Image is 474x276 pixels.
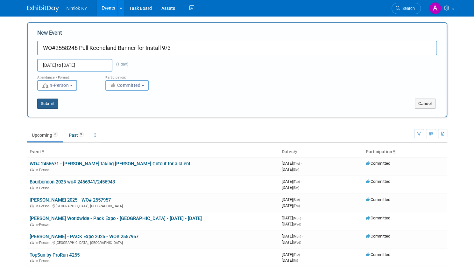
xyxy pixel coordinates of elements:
a: Search [392,3,421,14]
span: [DATE] [282,234,303,238]
th: Dates [279,147,363,157]
span: Committed [366,252,390,257]
button: Cancel [415,99,435,109]
span: Nimlok KY [67,6,87,11]
button: In-Person [37,80,77,91]
a: Bourboncon 2025 wo# 2456941/2456943 [30,179,115,185]
span: (Sat) [293,186,299,190]
span: In-Person [35,168,52,172]
a: Sort by Event Name [41,149,44,154]
span: (Wed) [293,241,301,244]
span: Committed [366,216,390,220]
span: [DATE] [282,167,299,172]
span: (Sun) [293,198,300,202]
span: (Tue) [293,180,300,183]
span: In-Person [35,186,52,190]
span: [DATE] [282,258,298,263]
a: Past9 [64,129,88,141]
span: - [301,179,302,184]
span: - [301,161,302,166]
th: Event [27,147,279,157]
span: [DATE] [282,197,302,202]
a: [PERSON_NAME] Worldwide - Pack Expo - [GEOGRAPHIC_DATA] - [DATE] - [DATE] [30,216,202,221]
span: Committed [366,197,390,202]
button: Committed [105,80,149,91]
span: (Thu) [293,204,300,208]
span: [DATE] [282,252,302,257]
span: [DATE] [282,161,302,166]
input: Start Date - End Date [37,59,112,72]
span: (Wed) [293,223,301,226]
a: TopSun by ProRun #255 [30,252,80,258]
th: Participation [363,147,447,157]
span: (1 day) [112,62,128,66]
span: [DATE] [282,203,300,208]
span: Search [400,6,415,11]
img: Abby Theobald [429,2,441,14]
span: Committed [366,161,390,166]
img: In-Person Event [30,241,34,244]
span: 6 [53,132,58,137]
span: Committed [366,179,390,184]
a: Sort by Start Date [294,149,297,154]
span: - [302,216,303,220]
span: [DATE] [282,185,299,190]
span: - [302,234,303,238]
span: (Fri) [293,259,298,262]
img: ExhibitDay [27,5,59,12]
a: [PERSON_NAME] - PACK Expo 2025 - WO# 2557957 [30,234,138,239]
span: [DATE] [282,240,301,245]
span: (Mon) [293,235,301,238]
span: - [301,252,302,257]
span: In-Person [35,204,52,208]
a: [PERSON_NAME] 2025 - WO# 2557957 [30,197,111,203]
img: In-Person Event [30,259,34,262]
img: In-Person Event [30,186,34,189]
div: [GEOGRAPHIC_DATA], [GEOGRAPHIC_DATA] [30,240,277,245]
span: In-Person [35,259,52,263]
div: [GEOGRAPHIC_DATA], [GEOGRAPHIC_DATA] [30,203,277,208]
img: In-Person Event [30,168,34,171]
input: Name of Trade Show / Conference [37,41,437,55]
span: Committed [110,83,141,88]
span: - [301,197,302,202]
span: [DATE] [282,179,302,184]
div: Attendance / Format: [37,72,96,80]
a: Upcoming6 [27,129,63,141]
span: (Sat) [293,168,299,171]
span: (Thu) [293,162,300,165]
span: (Mon) [293,217,301,220]
span: In-Person [42,83,69,88]
div: Participation: [105,72,164,80]
span: In-Person [35,241,52,245]
a: Sort by Participation Type [392,149,395,154]
span: [DATE] [282,216,303,220]
span: Committed [366,234,390,238]
img: In-Person Event [30,204,34,207]
a: WO# 2456671 - [PERSON_NAME] taking [PERSON_NAME] Cutout for a client [30,161,190,167]
button: Submit [37,99,58,109]
span: (Tue) [293,253,300,257]
img: In-Person Event [30,223,34,226]
label: New Event [37,29,62,39]
span: [DATE] [282,222,301,226]
span: 9 [78,132,84,137]
span: In-Person [35,223,52,227]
